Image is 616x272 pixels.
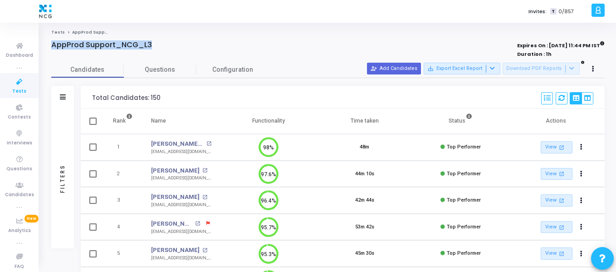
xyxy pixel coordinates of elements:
div: [EMAIL_ADDRESS][DOMAIN_NAME] [151,148,211,155]
span: Contests [8,114,31,121]
button: Export Excel Report [424,63,500,74]
span: T [550,8,556,15]
strong: Duration : 1h [517,50,552,58]
span: New [24,215,39,223]
div: Total Candidates: 150 [92,94,161,102]
div: Time taken [351,116,379,126]
a: View [541,141,572,153]
a: [PERSON_NAME] [151,166,200,175]
div: [EMAIL_ADDRESS][DOMAIN_NAME] [151,202,211,208]
div: Name [151,116,166,126]
div: View Options [570,92,593,104]
td: 5 [103,240,142,267]
div: 48m [360,143,369,151]
div: 44m 10s [355,170,374,178]
mat-icon: open_in_new [202,248,207,253]
span: Top Performer [447,197,481,203]
span: Top Performer [447,224,481,230]
mat-icon: open_in_new [202,195,207,200]
td: 4 [103,214,142,241]
div: [EMAIL_ADDRESS][DOMAIN_NAME] [151,255,211,262]
mat-icon: person_add_alt [371,65,377,72]
div: 45m 30s [355,250,374,257]
th: Actions [508,109,605,134]
mat-icon: open_in_new [558,223,566,231]
h4: AppProd Support_NCG_L3 [51,40,152,49]
span: 0/857 [558,8,574,15]
button: Actions [575,168,588,180]
div: 42m 44s [355,197,374,204]
mat-icon: save_alt [427,65,434,72]
span: FAQ [15,263,24,271]
img: logo [37,2,54,20]
a: [PERSON_NAME] [151,246,200,255]
mat-icon: open_in_new [558,197,566,204]
span: Top Performer [447,144,481,150]
button: Add Candidates [367,63,421,74]
th: Status [413,109,509,134]
button: Download PDF Reports [503,63,580,74]
div: Filters [59,129,67,228]
mat-icon: open_in_new [202,168,207,173]
a: View [541,221,572,233]
label: Invites: [528,8,547,15]
span: Tests [12,88,26,95]
nav: breadcrumb [51,30,605,35]
td: 3 [103,187,142,214]
div: [EMAIL_ADDRESS][DOMAIN_NAME] [151,228,211,235]
div: 53m 42s [355,223,374,231]
td: 1 [103,134,142,161]
a: View [541,247,572,260]
th: Rank [103,109,142,134]
mat-icon: open_in_new [206,141,211,146]
button: Actions [575,247,588,260]
a: Tests [51,30,65,35]
td: 2 [103,161,142,188]
a: [PERSON_NAME] [PERSON_NAME] [151,139,204,148]
span: AppProd Support_NCG_L3 [72,30,132,35]
a: [PERSON_NAME] [151,193,200,202]
span: Candidates [51,65,124,74]
div: [EMAIL_ADDRESS][DOMAIN_NAME] [151,175,211,182]
span: Analytics [8,227,31,235]
span: Questions [6,165,32,173]
a: View [541,168,572,180]
th: Functionality [220,109,317,134]
mat-icon: open_in_new [558,170,566,178]
a: View [541,194,572,207]
button: Actions [575,141,588,154]
span: Configuration [212,65,253,74]
mat-icon: open_in_new [558,143,566,151]
button: Actions [575,221,588,233]
span: Questions [124,65,196,74]
button: Actions [575,194,588,207]
span: Dashboard [6,52,33,59]
mat-icon: open_in_new [195,221,200,226]
span: Candidates [5,191,34,199]
span: Top Performer [447,250,481,256]
span: Top Performer [447,171,481,177]
strong: Expires On : [DATE] 11:44 PM IST [517,40,605,49]
span: Interviews [7,139,32,147]
mat-icon: open_in_new [558,250,566,257]
a: [PERSON_NAME] [151,219,193,228]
